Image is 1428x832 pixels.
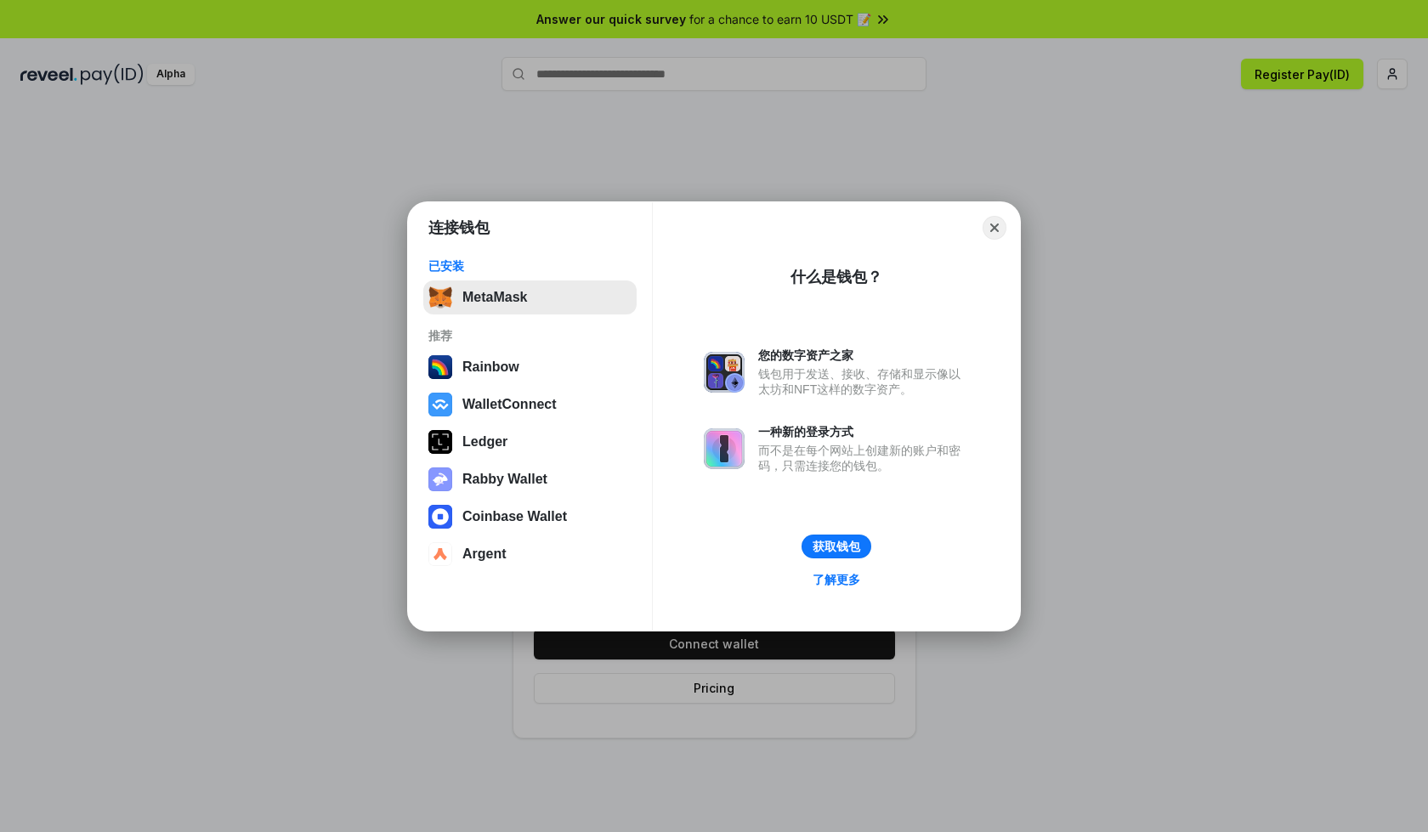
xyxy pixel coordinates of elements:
[428,328,632,343] div: 推荐
[428,467,452,491] img: svg+xml,%3Csvg%20xmlns%3D%22http%3A%2F%2Fwww.w3.org%2F2000%2Fsvg%22%20fill%3D%22none%22%20viewBox...
[428,505,452,529] img: svg+xml,%3Csvg%20width%3D%2228%22%20height%3D%2228%22%20viewBox%3D%220%200%2028%2028%22%20fill%3D...
[428,430,452,454] img: svg+xml,%3Csvg%20xmlns%3D%22http%3A%2F%2Fwww.w3.org%2F2000%2Fsvg%22%20width%3D%2228%22%20height%3...
[462,397,557,412] div: WalletConnect
[428,393,452,416] img: svg+xml,%3Csvg%20width%3D%2228%22%20height%3D%2228%22%20viewBox%3D%220%200%2028%2028%22%20fill%3D...
[428,542,452,566] img: svg+xml,%3Csvg%20width%3D%2228%22%20height%3D%2228%22%20viewBox%3D%220%200%2028%2028%22%20fill%3D...
[423,537,637,571] button: Argent
[790,267,882,287] div: 什么是钱包？
[423,350,637,384] button: Rainbow
[462,290,527,305] div: MetaMask
[758,424,969,439] div: 一种新的登录方式
[423,462,637,496] button: Rabby Wallet
[462,359,519,375] div: Rainbow
[813,539,860,554] div: 获取钱包
[704,352,745,393] img: svg+xml,%3Csvg%20xmlns%3D%22http%3A%2F%2Fwww.w3.org%2F2000%2Fsvg%22%20fill%3D%22none%22%20viewBox...
[462,509,567,524] div: Coinbase Wallet
[813,572,860,587] div: 了解更多
[758,366,969,397] div: 钱包用于发送、接收、存储和显示像以太坊和NFT这样的数字资产。
[428,355,452,379] img: svg+xml,%3Csvg%20width%3D%22120%22%20height%3D%22120%22%20viewBox%3D%220%200%20120%20120%22%20fil...
[758,443,969,473] div: 而不是在每个网站上创建新的账户和密码，只需连接您的钱包。
[983,216,1006,240] button: Close
[428,258,632,274] div: 已安装
[802,569,870,591] a: 了解更多
[462,546,507,562] div: Argent
[423,280,637,314] button: MetaMask
[704,428,745,469] img: svg+xml,%3Csvg%20xmlns%3D%22http%3A%2F%2Fwww.w3.org%2F2000%2Fsvg%22%20fill%3D%22none%22%20viewBox...
[802,535,871,558] button: 获取钱包
[428,218,490,238] h1: 连接钱包
[423,425,637,459] button: Ledger
[462,472,547,487] div: Rabby Wallet
[423,500,637,534] button: Coinbase Wallet
[428,286,452,309] img: svg+xml,%3Csvg%20fill%3D%22none%22%20height%3D%2233%22%20viewBox%3D%220%200%2035%2033%22%20width%...
[462,434,507,450] div: Ledger
[423,388,637,422] button: WalletConnect
[758,348,969,363] div: 您的数字资产之家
